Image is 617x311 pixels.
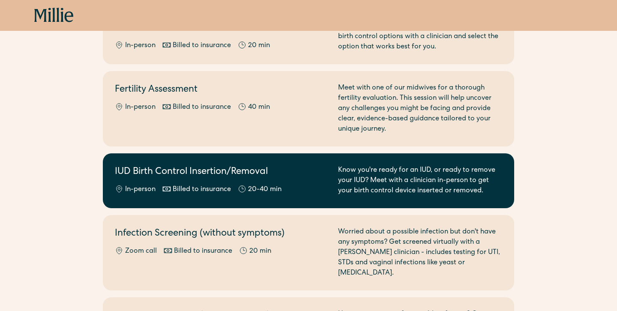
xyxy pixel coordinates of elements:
div: Billed to insurance [173,41,231,51]
div: 20 min [248,41,270,51]
div: 20-40 min [248,185,282,195]
div: 40 min [248,102,270,113]
h2: IUD Birth Control Insertion/Removal [115,165,328,179]
div: In-person [125,41,156,51]
a: In-Person Birth Control ConsultIn-personBilled to insurance20 minMeet with us in-person at our cl... [103,9,514,64]
div: Meet with one of our midwives for a thorough fertility evaluation. This session will help uncover... [338,83,502,135]
div: In-person [125,185,156,195]
div: Billed to insurance [173,102,231,113]
div: Zoom call [125,246,157,257]
div: Billed to insurance [173,185,231,195]
div: Worried about a possible infection but don't have any symptoms? Get screened virtually with a [PE... [338,227,502,278]
div: Billed to insurance [174,246,232,257]
div: In-person [125,102,156,113]
div: Know you're ready for an IUD, or ready to remove your IUD? Meet with a clinician in-person to get... [338,165,502,196]
h2: Infection Screening (without symptoms) [115,227,328,241]
div: Meet with us in-person at our clinic. Discuss your birth control options with a clinician and sel... [338,21,502,52]
div: 20 min [249,246,271,257]
a: Fertility AssessmentIn-personBilled to insurance40 minMeet with one of our midwives for a thoroug... [103,71,514,147]
a: IUD Birth Control Insertion/RemovalIn-personBilled to insurance20-40 minKnow you're ready for an ... [103,153,514,208]
h2: Fertility Assessment [115,83,328,97]
a: Infection Screening (without symptoms)Zoom callBilled to insurance20 minWorried about a possible ... [103,215,514,290]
